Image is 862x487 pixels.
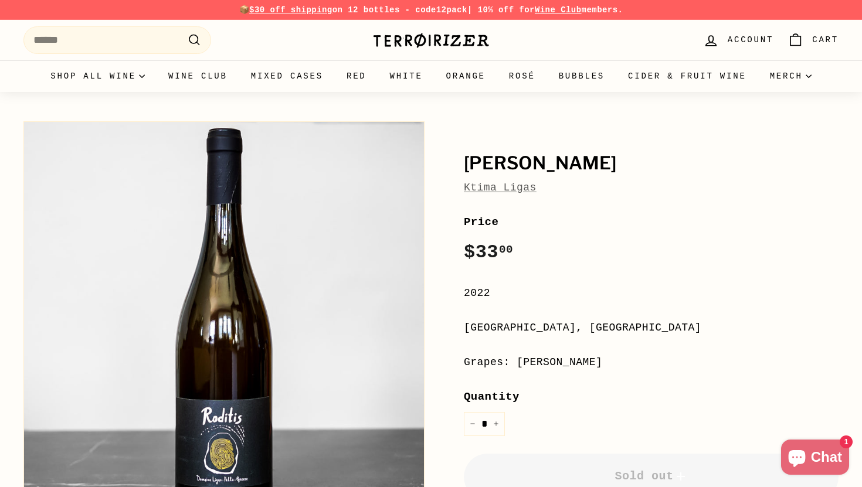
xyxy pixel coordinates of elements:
[535,5,582,15] a: Wine Club
[464,319,839,336] div: [GEOGRAPHIC_DATA], [GEOGRAPHIC_DATA]
[464,285,839,302] div: 2022
[758,60,823,92] summary: Merch
[464,241,513,263] span: $33
[778,440,853,478] inbox-online-store-chat: Shopify online store chat
[23,4,839,16] p: 📦 on 12 bottles - code | 10% off for members.
[435,60,497,92] a: Orange
[249,5,332,15] span: $30 off shipping
[464,154,839,173] h1: [PERSON_NAME]
[487,412,505,436] button: Increase item quantity by one
[616,60,758,92] a: Cider & Fruit Wine
[464,412,505,436] input: quantity
[497,60,547,92] a: Rosé
[239,60,335,92] a: Mixed Cases
[728,33,773,46] span: Account
[335,60,378,92] a: Red
[39,60,157,92] summary: Shop all wine
[157,60,239,92] a: Wine Club
[436,5,467,15] strong: 12pack
[464,412,481,436] button: Reduce item quantity by one
[464,182,537,193] a: Ktima Ligas
[812,33,839,46] span: Cart
[378,60,435,92] a: White
[464,388,839,406] label: Quantity
[615,469,687,483] span: Sold out
[547,60,616,92] a: Bubbles
[464,213,839,231] label: Price
[696,23,780,57] a: Account
[499,243,513,256] sup: 00
[464,354,839,371] div: Grapes: [PERSON_NAME]
[780,23,846,57] a: Cart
